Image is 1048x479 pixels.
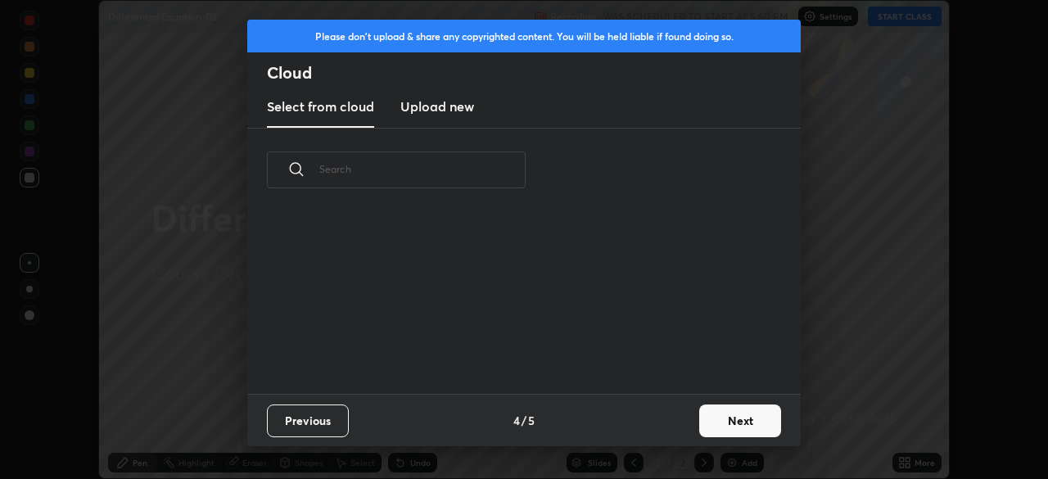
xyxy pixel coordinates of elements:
button: Next [699,404,781,437]
input: Search [319,134,526,204]
div: Please don't upload & share any copyrighted content. You will be held liable if found doing so. [247,20,801,52]
h3: Select from cloud [267,97,374,116]
h2: Cloud [267,62,801,84]
div: grid [247,207,781,394]
h4: 4 [513,412,520,429]
button: Previous [267,404,349,437]
h4: 5 [528,412,535,429]
h4: / [522,412,526,429]
h3: Upload new [400,97,474,116]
